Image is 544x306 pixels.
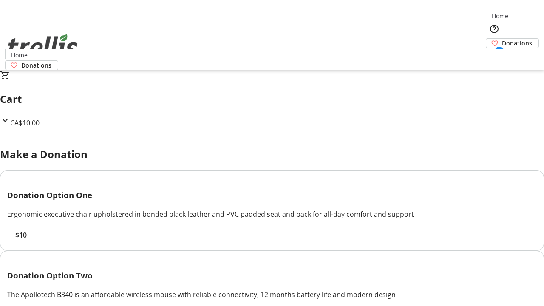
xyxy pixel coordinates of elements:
span: Donations [502,39,532,48]
h3: Donation Option Two [7,269,537,281]
span: Home [492,11,508,20]
button: Help [486,20,503,37]
button: $10 [7,230,34,240]
h3: Donation Option One [7,189,537,201]
span: Home [11,51,28,59]
div: The Apollotech B340 is an affordable wireless mouse with reliable connectivity, 12 months battery... [7,289,537,300]
div: Ergonomic executive chair upholstered in bonded black leather and PVC padded seat and back for al... [7,209,537,219]
span: CA$10.00 [10,118,40,127]
a: Donations [486,38,539,48]
button: Cart [486,48,503,65]
img: Orient E2E Organization 07HsHlfNg3's Logo [5,25,81,67]
a: Donations [5,60,58,70]
span: Donations [21,61,51,70]
a: Home [6,51,33,59]
a: Home [486,11,513,20]
span: $10 [15,230,27,240]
